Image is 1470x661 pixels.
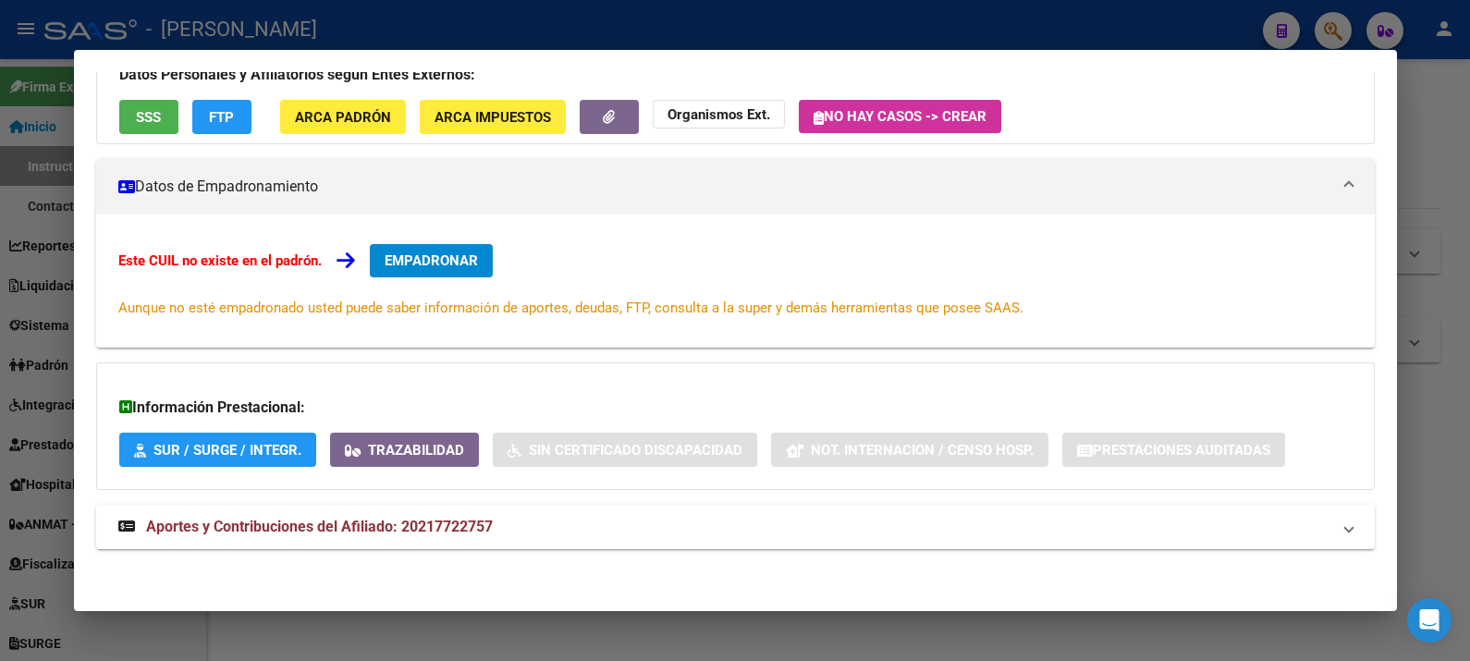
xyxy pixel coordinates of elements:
[295,109,391,126] span: ARCA Padrón
[653,100,785,129] button: Organismos Ext.
[118,176,1330,198] mat-panel-title: Datos de Empadronamiento
[385,252,478,269] span: EMPADRONAR
[119,100,178,134] button: SSS
[668,106,770,123] strong: Organismos Ext.
[146,518,493,535] span: Aportes y Contribuciones del Afiliado: 20217722757
[811,442,1034,459] span: Not. Internacion / Censo Hosp.
[136,109,161,126] span: SSS
[192,100,251,134] button: FTP
[153,442,301,459] span: SUR / SURGE / INTEGR.
[370,244,493,277] button: EMPADRONAR
[493,433,757,467] button: Sin Certificado Discapacidad
[368,442,464,459] span: Trazabilidad
[420,100,566,134] button: ARCA Impuestos
[96,214,1375,348] div: Datos de Empadronamiento
[1093,442,1270,459] span: Prestaciones Auditadas
[814,108,986,125] span: No hay casos -> Crear
[96,159,1375,214] mat-expansion-panel-header: Datos de Empadronamiento
[96,505,1375,549] mat-expansion-panel-header: Aportes y Contribuciones del Afiliado: 20217722757
[799,100,1001,133] button: No hay casos -> Crear
[118,252,322,269] strong: Este CUIL no existe en el padrón.
[209,109,234,126] span: FTP
[435,109,551,126] span: ARCA Impuestos
[529,442,742,459] span: Sin Certificado Discapacidad
[1407,598,1452,643] div: Open Intercom Messenger
[330,433,479,467] button: Trazabilidad
[119,433,316,467] button: SUR / SURGE / INTEGR.
[118,300,1023,316] span: Aunque no esté empadronado usted puede saber información de aportes, deudas, FTP, consulta a la s...
[1062,433,1285,467] button: Prestaciones Auditadas
[771,433,1048,467] button: Not. Internacion / Censo Hosp.
[280,100,406,134] button: ARCA Padrón
[119,64,1352,86] h3: Datos Personales y Afiliatorios según Entes Externos:
[119,397,1352,419] h3: Información Prestacional:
